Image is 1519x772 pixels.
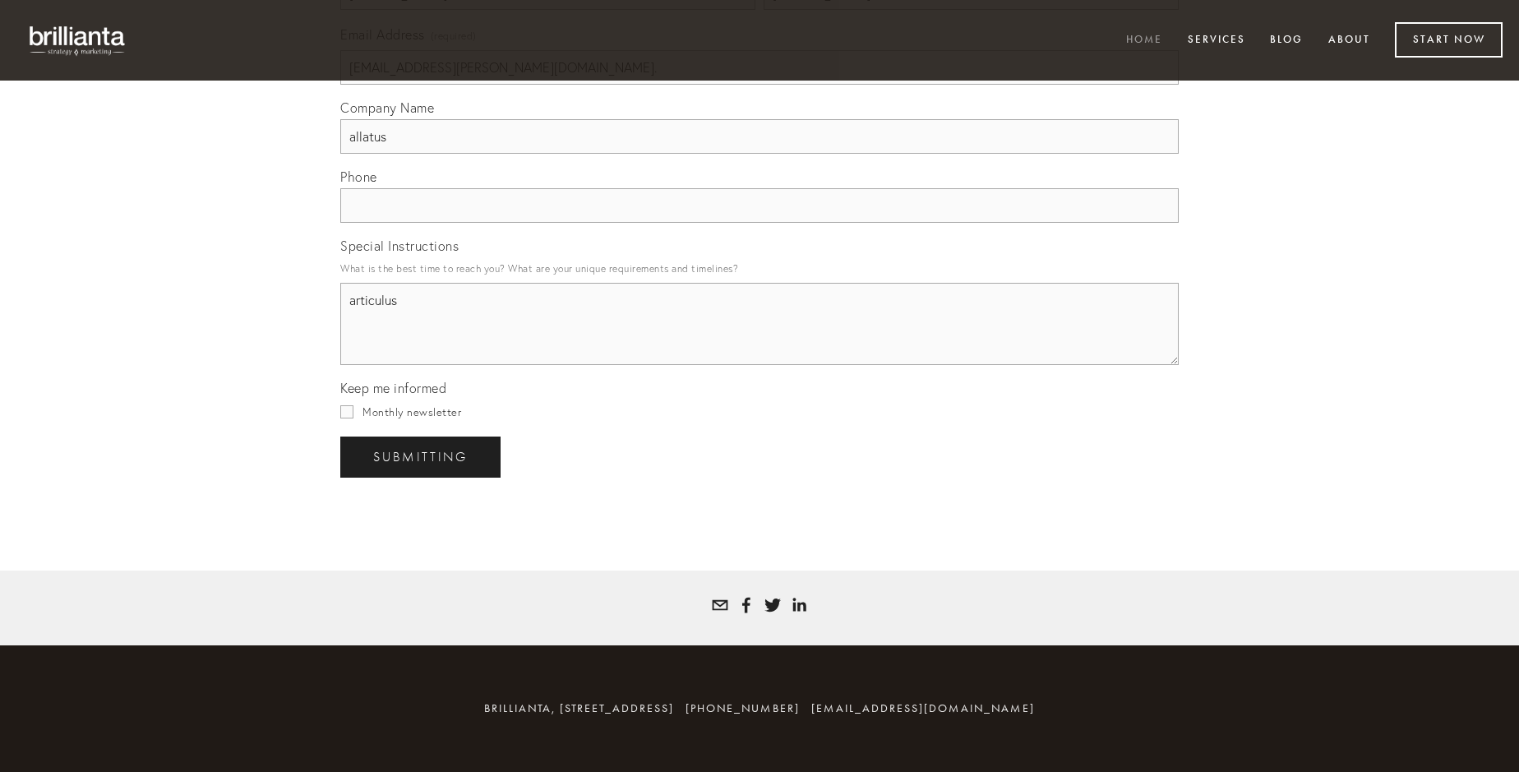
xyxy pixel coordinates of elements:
[340,283,1179,365] textarea: articulus
[340,238,459,254] span: Special Instructions
[811,701,1035,715] a: [EMAIL_ADDRESS][DOMAIN_NAME]
[1115,27,1173,54] a: Home
[362,405,461,418] span: Monthly newsletter
[791,597,807,613] a: Tatyana White
[484,701,674,715] span: brillianta, [STREET_ADDRESS]
[340,405,353,418] input: Monthly newsletter
[686,701,800,715] span: [PHONE_NUMBER]
[1395,22,1503,58] a: Start Now
[340,257,1179,280] p: What is the best time to reach you? What are your unique requirements and timelines?
[738,597,755,613] a: Tatyana Bolotnikov White
[712,597,728,613] a: tatyana@brillianta.com
[16,16,140,64] img: brillianta - research, strategy, marketing
[340,437,501,478] button: SubmittingSubmitting
[340,99,434,116] span: Company Name
[340,380,446,396] span: Keep me informed
[373,450,468,465] span: Submitting
[340,169,377,185] span: Phone
[764,597,781,613] a: Tatyana White
[1318,27,1381,54] a: About
[1177,27,1256,54] a: Services
[1259,27,1314,54] a: Blog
